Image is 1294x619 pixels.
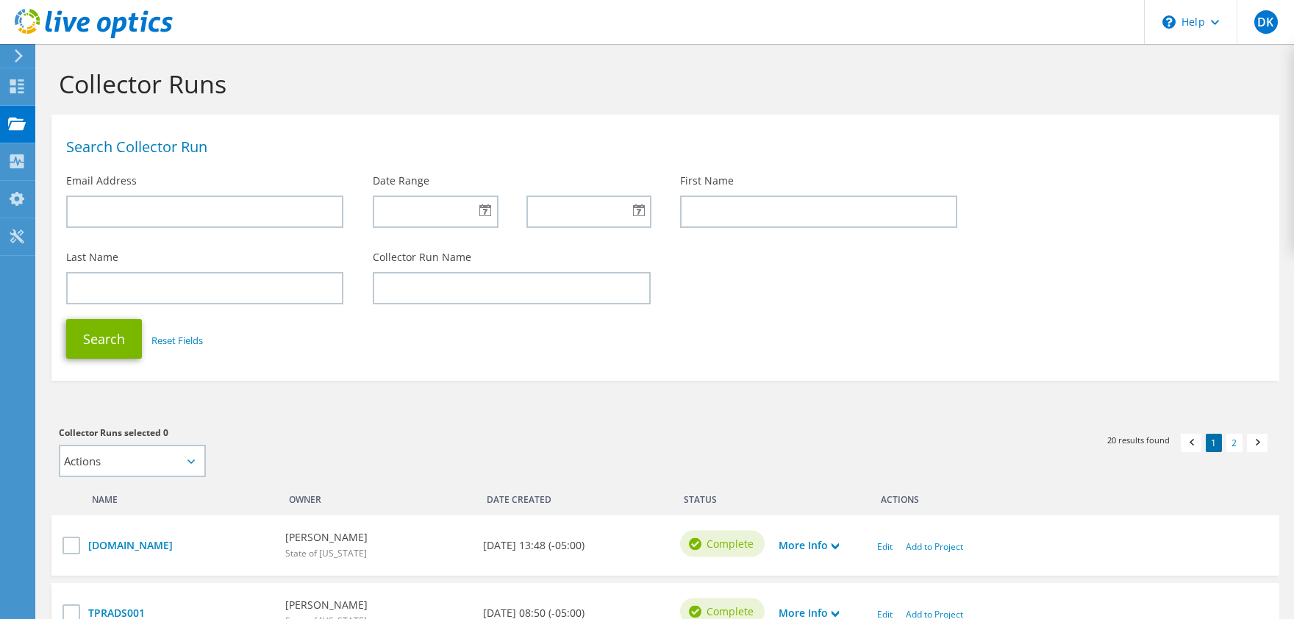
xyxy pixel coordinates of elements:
[285,597,368,613] b: [PERSON_NAME]
[59,68,1265,99] h1: Collector Runs
[1206,434,1222,452] a: 1
[877,540,893,553] a: Edit
[373,250,471,265] label: Collector Run Name
[66,140,1257,154] h1: Search Collector Run
[66,319,142,359] button: Search
[285,529,368,545] b: [PERSON_NAME]
[476,484,673,508] div: Date Created
[66,173,137,188] label: Email Address
[373,173,429,188] label: Date Range
[1254,10,1278,34] span: DK
[673,484,771,508] div: Status
[59,425,651,441] h3: Collector Runs selected 0
[870,484,1265,508] div: Actions
[81,484,278,508] div: Name
[278,484,475,508] div: Owner
[707,536,754,552] span: Complete
[906,540,963,553] a: Add to Project
[88,537,271,554] a: [DOMAIN_NAME]
[1162,15,1176,29] svg: \n
[1107,434,1170,446] span: 20 results found
[66,250,118,265] label: Last Name
[1226,434,1243,452] a: 2
[483,537,585,554] b: [DATE] 13:48 (-05:00)
[779,537,839,554] a: More Info
[285,547,367,559] span: State of [US_STATE]
[151,334,203,347] a: Reset Fields
[680,173,734,188] label: First Name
